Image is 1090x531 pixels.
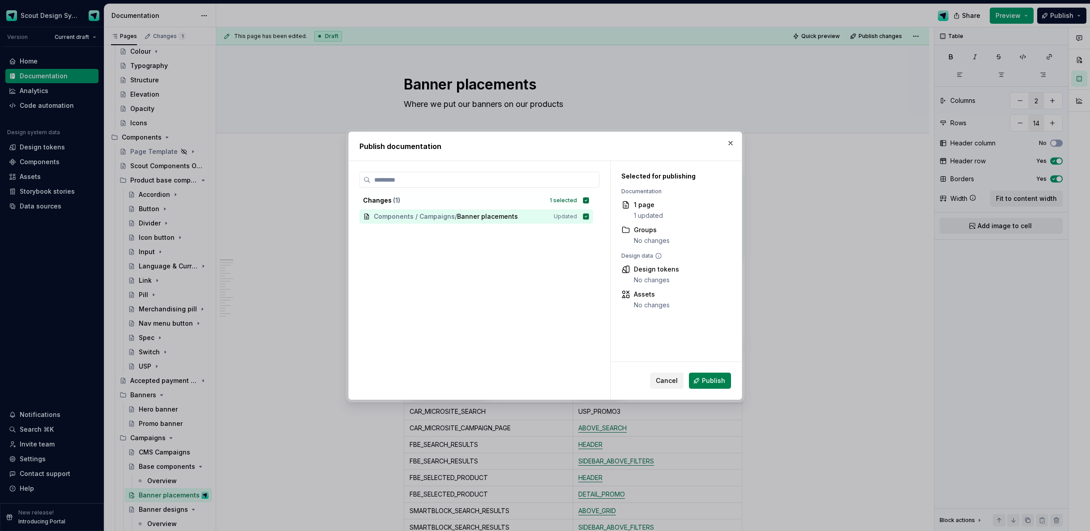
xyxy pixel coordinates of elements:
div: Design data [621,252,727,259]
div: No changes [634,301,670,310]
div: Changes [363,196,544,205]
span: Updated [554,213,577,220]
div: Selected for publishing [621,172,727,181]
div: No changes [634,276,679,285]
span: ( 1 ) [393,196,400,204]
div: 1 page [634,200,663,209]
div: Documentation [621,188,727,195]
span: / [455,212,457,221]
div: 1 selected [550,197,577,204]
div: 1 updated [634,211,663,220]
span: Banner placements [457,212,518,221]
div: No changes [634,236,670,245]
h2: Publish documentation [359,141,731,152]
div: Groups [634,225,670,234]
div: Design tokens [634,265,679,274]
div: Assets [634,290,670,299]
span: Components / Campaigns [374,212,455,221]
span: Publish [702,376,725,385]
button: Publish [689,373,731,389]
span: Cancel [656,376,678,385]
button: Cancel [650,373,684,389]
